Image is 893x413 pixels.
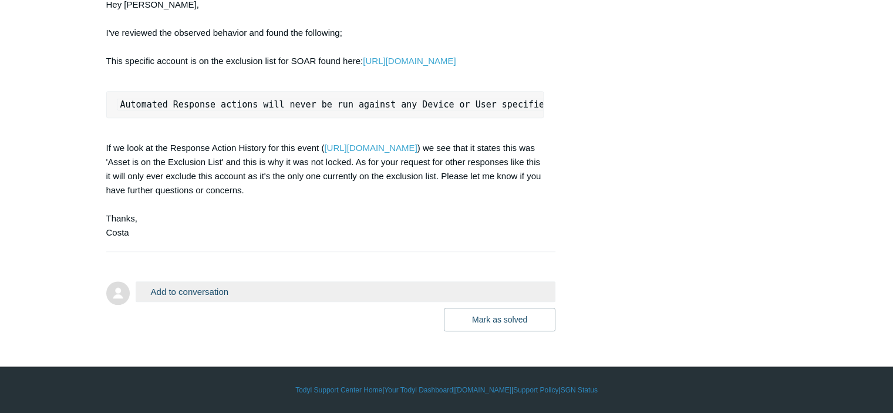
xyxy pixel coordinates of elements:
a: Your Todyl Dashboard [384,385,453,395]
a: SGN Status [561,385,598,395]
button: Mark as solved [444,308,555,331]
a: Support Policy [513,385,558,395]
a: [URL][DOMAIN_NAME] [363,56,456,66]
a: Todyl Support Center Home [295,385,382,395]
div: | | | | [106,385,787,395]
a: [DOMAIN_NAME] [455,385,511,395]
button: Add to conversation [136,281,556,302]
a: [URL][DOMAIN_NAME] [324,143,417,153]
